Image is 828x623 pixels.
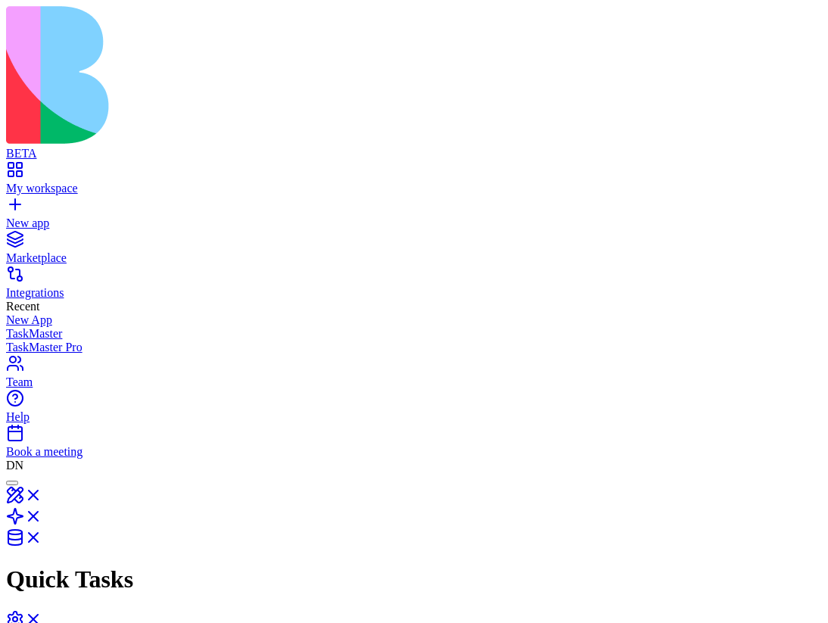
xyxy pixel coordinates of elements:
a: Integrations [6,273,822,300]
a: Help [6,397,822,424]
div: BETA [6,147,822,160]
a: TaskMaster [6,327,822,341]
div: Integrations [6,286,822,300]
div: Team [6,375,822,389]
a: New App [6,313,822,327]
div: Book a meeting [6,445,822,459]
div: My workspace [6,182,822,195]
a: TaskMaster Pro [6,341,822,354]
h1: Quick Tasks [6,565,822,593]
a: BETA [6,133,822,160]
div: New app [6,216,822,230]
a: Team [6,362,822,389]
img: logo [6,6,615,144]
a: Marketplace [6,238,822,265]
a: Book a meeting [6,431,822,459]
a: My workspace [6,168,822,195]
span: Recent [6,300,39,313]
div: Help [6,410,822,424]
a: New app [6,203,822,230]
div: Marketplace [6,251,822,265]
span: DN [6,459,23,472]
